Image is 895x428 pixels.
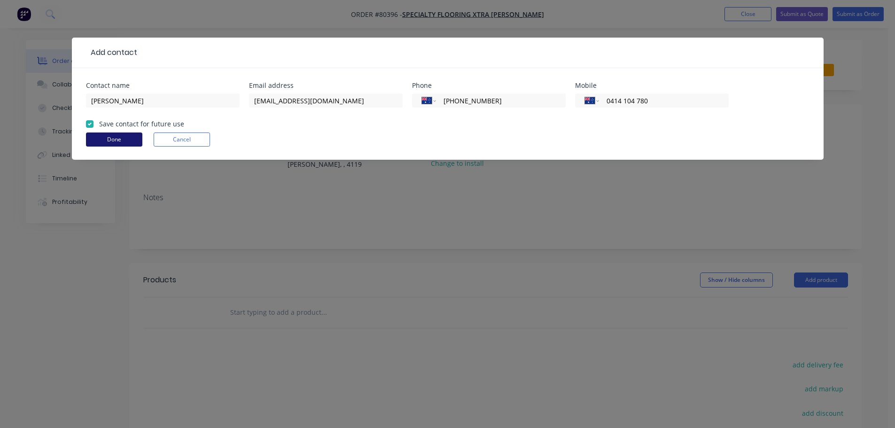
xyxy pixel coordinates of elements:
div: Mobile [575,82,729,89]
button: Done [86,132,142,147]
div: Email address [249,82,403,89]
div: Phone [412,82,566,89]
button: Cancel [154,132,210,147]
label: Save contact for future use [99,119,184,129]
div: Add contact [86,47,137,58]
div: Contact name [86,82,240,89]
